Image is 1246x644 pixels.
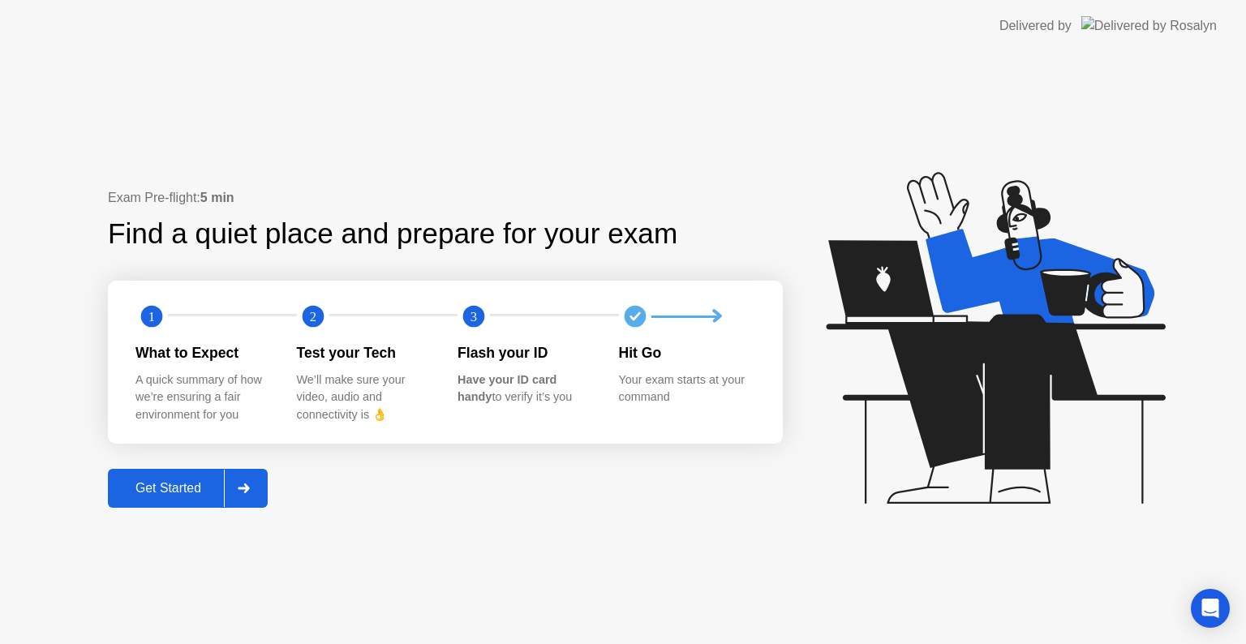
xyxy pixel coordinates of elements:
div: A quick summary of how we’re ensuring a fair environment for you [135,371,271,424]
div: We’ll make sure your video, audio and connectivity is 👌 [297,371,432,424]
div: What to Expect [135,342,271,363]
b: 5 min [200,191,234,204]
text: 1 [148,309,155,324]
div: Test your Tech [297,342,432,363]
text: 3 [470,309,477,324]
div: Get Started [113,481,224,496]
div: Find a quiet place and prepare for your exam [108,213,680,255]
button: Get Started [108,469,268,508]
div: Exam Pre-flight: [108,188,783,208]
img: Delivered by Rosalyn [1081,16,1217,35]
div: Delivered by [999,16,1072,36]
div: Open Intercom Messenger [1191,589,1230,628]
text: 2 [309,309,316,324]
b: Have your ID card handy [458,373,556,404]
div: to verify it’s you [458,371,593,406]
div: Flash your ID [458,342,593,363]
div: Hit Go [619,342,754,363]
div: Your exam starts at your command [619,371,754,406]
